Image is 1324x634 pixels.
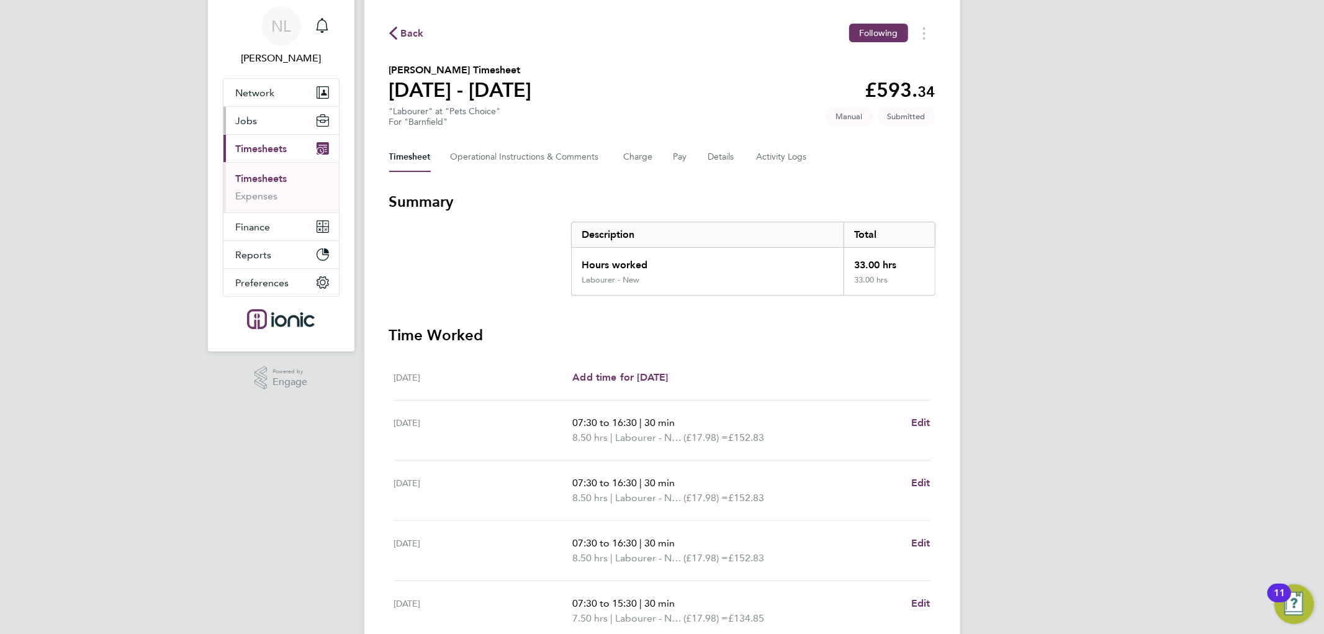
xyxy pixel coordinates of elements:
app-decimal: £593. [865,78,935,102]
div: [DATE] [394,415,573,445]
span: | [639,537,642,549]
span: Natasha Long [223,51,340,66]
span: Timesheets [236,143,287,155]
button: Operational Instructions & Comments [451,142,604,172]
h3: Time Worked [389,325,935,345]
span: Labourer - New [615,551,683,566]
span: Following [859,27,898,38]
span: Powered by [272,366,307,377]
div: Description [572,222,844,247]
span: This timesheet is Submitted. [878,106,935,127]
div: 33.00 hrs [844,248,934,275]
span: | [610,432,613,443]
a: Edit [911,415,930,430]
a: Powered byEngage [254,366,307,390]
button: Network [223,79,339,106]
button: Following [849,24,907,42]
span: 8.50 hrs [572,432,608,443]
h3: Summary [389,192,935,212]
span: 07:30 to 15:30 [572,597,637,609]
button: Activity Logs [757,142,809,172]
span: 30 min [644,477,675,489]
span: £152.83 [728,552,764,564]
span: Back [401,26,424,41]
div: Summary [571,222,935,296]
a: Timesheets [236,173,287,184]
span: Network [236,87,275,99]
div: [DATE] [394,536,573,566]
span: 07:30 to 16:30 [572,417,637,428]
span: | [610,552,613,564]
div: 33.00 hrs [844,275,934,295]
span: 07:30 to 16:30 [572,477,637,489]
span: £134.85 [728,612,764,624]
div: For "Barnfield" [389,117,501,127]
button: Timesheets [223,135,339,162]
span: | [639,417,642,428]
span: Reports [236,249,272,261]
div: 11 [1274,593,1285,609]
span: 8.50 hrs [572,552,608,564]
span: | [639,477,642,489]
a: Add time for [DATE] [572,370,668,385]
span: 7.50 hrs [572,612,608,624]
span: Edit [911,537,930,549]
button: Timesheet [389,142,431,172]
h2: [PERSON_NAME] Timesheet [389,63,532,78]
div: "Labourer" at "Pets Choice" [389,106,501,127]
span: Edit [911,597,930,609]
span: 30 min [644,537,675,549]
button: Details [708,142,737,172]
button: Jobs [223,107,339,134]
button: Preferences [223,269,339,296]
span: | [639,597,642,609]
span: 30 min [644,597,675,609]
button: Timesheets Menu [913,24,935,43]
span: This timesheet was manually created. [826,106,873,127]
button: Finance [223,213,339,240]
span: Add time for [DATE] [572,371,668,383]
span: Labourer - New [615,491,683,505]
span: 07:30 to 16:30 [572,537,637,549]
span: 8.50 hrs [572,492,608,504]
button: Pay [673,142,688,172]
a: Edit [911,476,930,491]
a: Edit [911,596,930,611]
div: [DATE] [394,476,573,505]
button: Back [389,25,424,41]
div: [DATE] [394,370,573,385]
span: (£17.98) = [683,552,728,564]
a: Go to home page [223,309,340,329]
div: Hours worked [572,248,844,275]
div: [DATE] [394,596,573,626]
button: Charge [624,142,654,172]
span: 34 [918,83,935,101]
span: | [610,612,613,624]
span: (£17.98) = [683,492,728,504]
div: Labourer - New [582,275,639,285]
span: Edit [911,477,930,489]
a: NL[PERSON_NAME] [223,6,340,66]
img: ionic-logo-retina.png [247,309,314,329]
span: Jobs [236,115,258,127]
button: Open Resource Center, 11 new notifications [1274,584,1314,624]
span: Labourer - New [615,611,683,626]
a: Expenses [236,190,278,202]
span: £152.83 [728,432,764,443]
span: Finance [236,221,271,233]
span: £152.83 [728,492,764,504]
button: Reports [223,241,339,268]
span: | [610,492,613,504]
span: 30 min [644,417,675,428]
a: Edit [911,536,930,551]
span: Engage [272,377,307,387]
span: NL [271,18,290,34]
h1: [DATE] - [DATE] [389,78,532,102]
div: Timesheets [223,162,339,212]
span: Labourer - New [615,430,683,445]
span: Edit [911,417,930,428]
span: Preferences [236,277,289,289]
div: Total [844,222,934,247]
span: (£17.98) = [683,432,728,443]
span: (£17.98) = [683,612,728,624]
